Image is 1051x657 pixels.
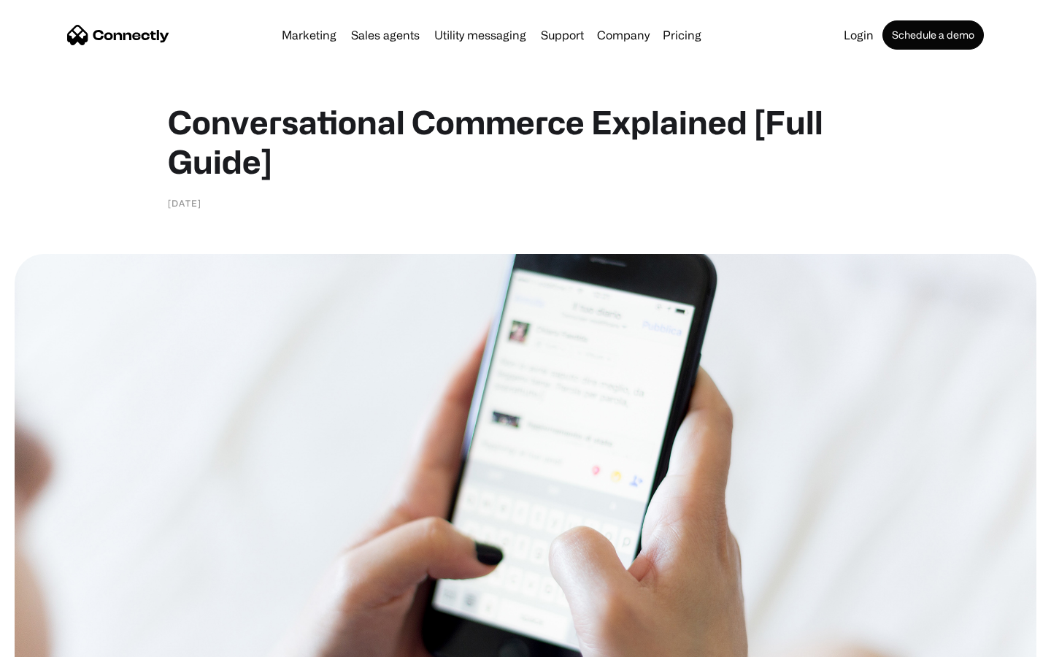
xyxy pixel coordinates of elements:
a: Sales agents [345,29,426,41]
div: [DATE] [168,196,201,210]
a: Utility messaging [428,29,532,41]
a: Schedule a demo [882,20,984,50]
a: Marketing [276,29,342,41]
ul: Language list [29,631,88,652]
a: Pricing [657,29,707,41]
a: Support [535,29,590,41]
aside: Language selected: English [15,631,88,652]
div: Company [597,25,650,45]
a: Login [838,29,879,41]
h1: Conversational Commerce Explained [Full Guide] [168,102,883,181]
